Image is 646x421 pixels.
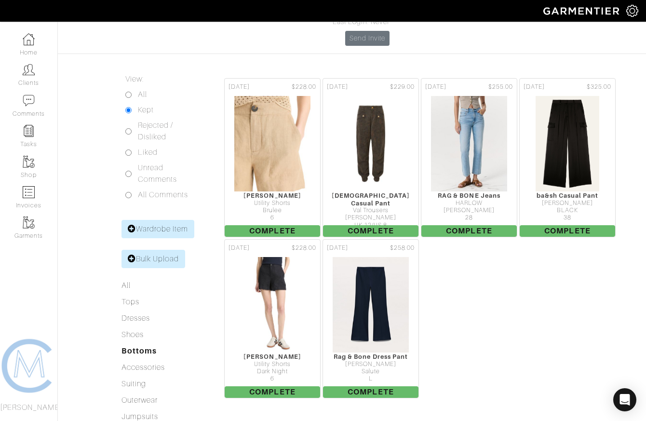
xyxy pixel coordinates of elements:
[121,250,186,268] a: Bulk Upload
[229,244,250,253] span: [DATE]
[323,361,418,368] div: [PERSON_NAME]
[23,156,35,168] img: garments-icon-b7da505a4dc4fd61783c78ac3ca0ef83fa9d6f193b1c9dc38574b1d14d53ca28.png
[138,89,147,100] label: All
[488,82,513,92] span: $255.00
[225,207,320,214] div: Brulee
[520,225,615,237] span: Complete
[225,200,320,207] div: Utility Shorts
[225,375,320,382] div: 6
[234,95,311,192] img: vmJmaDb6HdDhGAGmcHPFkXzx
[121,363,165,372] a: Accessories
[421,214,517,221] div: 28
[229,82,250,92] span: [DATE]
[345,31,390,46] a: Send Invite
[332,95,409,192] img: zfCwUPieg8xBuqQwkeXZMA5Y
[323,192,418,207] div: [DEMOGRAPHIC_DATA] Casual Pant
[225,225,320,237] span: Complete
[626,5,638,17] img: gear-icon-white-bd11855cb880d31180b6d7d6211b90ccbf57a29d726f0c71d8c61bd08dd39cc2.png
[323,207,418,214] div: Val Trousers
[225,192,320,199] div: [PERSON_NAME]
[322,77,420,238] a: [DATE] $229.00 [DEMOGRAPHIC_DATA] Casual Pant Val Trousers [PERSON_NAME] UK 12/US 8 Complete
[138,162,195,185] label: Unread Comments
[314,17,390,27] div: Last Login: Never
[520,207,615,214] div: BLACK
[223,238,322,399] a: [DATE] $228.00 [PERSON_NAME] Utility Shorts Dark Night 6 Complete
[23,33,35,45] img: dashboard-icon-dbcd8f5a0b271acd01030246c82b418ddd0df26cd7fceb0bd07c9910d44c42f6.png
[323,214,418,221] div: [PERSON_NAME]
[223,77,322,238] a: [DATE] $228.00 [PERSON_NAME] Utility Shorts Brulee 6 Complete
[421,192,517,199] div: RAG & BONE Jeans
[613,388,636,411] div: Open Intercom Messenger
[323,386,418,398] span: Complete
[518,77,617,238] a: [DATE] $325.00 ba&sh Casual Pant [PERSON_NAME] BLACK 38 Complete
[225,353,320,360] div: [PERSON_NAME]
[323,368,418,375] div: Salute
[225,361,320,368] div: Utility Shorts
[225,214,320,221] div: 6
[23,186,35,198] img: orders-icon-0abe47150d42831381b5fb84f609e132dff9fe21cb692f30cb5eec754e2cba89.png
[121,412,158,421] a: Jumpsuits
[421,200,517,207] div: HARLOW
[322,238,420,399] a: [DATE] $258.00 Rag & Bone Dress Pant [PERSON_NAME] Salute L Complete
[323,225,418,237] span: Complete
[225,386,320,398] span: Complete
[23,125,35,137] img: reminder-icon-8004d30b9f0a5d33ae49ab947aed9ed385cf756f9e5892f1edd6e32f2345188e.png
[121,396,158,405] a: Outerwear
[234,257,311,353] img: jh9GS8NkUXdnAkGj99zYoVSi
[138,147,158,158] label: Liked
[420,77,518,238] a: [DATE] $255.00 RAG & BONE Jeans HARLOW [PERSON_NAME] 28 Complete
[292,82,316,92] span: $228.00
[121,346,157,355] a: Bottoms
[23,95,35,107] img: comment-icon-a0a6a9ef722e966f86d9cbdc48e553b5cf19dbc54f86b18d962a5391bc8f6eb6.png
[138,104,154,116] label: Kept
[292,244,316,253] span: $228.00
[431,95,508,192] img: 4nCjqdEi9qEse1F493hNXdUn
[520,214,615,221] div: 38
[587,82,611,92] span: $325.00
[323,222,418,229] div: UK 12/US 8
[327,244,348,253] span: [DATE]
[138,189,188,201] label: All Comments
[323,353,418,360] div: Rag & Bone Dress Pant
[121,220,195,238] a: Wardrobe Item
[225,368,320,375] div: Dark Night
[121,281,131,290] a: All
[520,192,615,199] div: ba&sh Casual Pant
[535,95,600,192] img: tuDBffETvGWJAHadWt2Cia7Y
[121,314,150,323] a: Dresses
[138,120,195,143] label: Rejected / Disliked
[390,82,415,92] span: $229.00
[390,244,415,253] span: $258.00
[332,257,409,353] img: FjnBF1gSQBgb325p5ukhqGS6
[121,380,146,388] a: Suiting
[421,225,517,237] span: Complete
[23,217,35,229] img: garments-icon-b7da505a4dc4fd61783c78ac3ca0ef83fa9d6f193b1c9dc38574b1d14d53ca28.png
[524,82,545,92] span: [DATE]
[121,298,139,306] a: Tops
[323,375,418,382] div: L
[538,2,626,19] img: garmentier-logo-header-white-b43fb05a5012e4ada735d5af1a66efaba907eab6374d6393d1fbf88cb4ef424d.png
[425,82,446,92] span: [DATE]
[121,330,144,339] a: Shoes
[520,200,615,207] div: [PERSON_NAME]
[23,64,35,76] img: clients-icon-6bae9207a08558b7cb47a8932f037763ab4055f8c8b6bfacd5dc20c3e0201464.png
[327,82,348,92] span: [DATE]
[421,207,517,214] div: [PERSON_NAME]
[125,73,144,85] label: View:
